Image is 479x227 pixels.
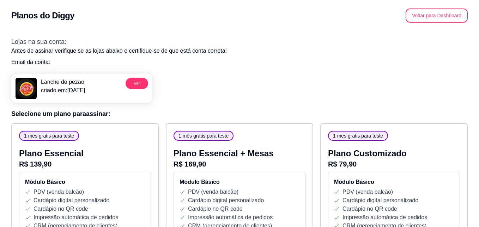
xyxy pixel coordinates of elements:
[188,213,273,222] p: Impressão automática de pedidos
[174,148,305,159] p: Plano Essencial + Mesas
[180,178,299,186] h4: Módulo Básico
[406,8,468,23] button: Voltar para Dashboard
[11,109,468,119] h3: Selecione um plano para assinar :
[174,159,305,169] p: R$ 169,90
[176,132,231,139] span: 1 mês gratis para teste
[34,188,84,196] p: PDV (venda balcão)
[188,188,238,196] p: PDV (venda balcão)
[188,205,243,213] p: Cardápio no QR code
[342,213,427,222] p: Impressão automática de pedidos
[330,132,386,139] span: 1 mês gratis para teste
[342,188,393,196] p: PDV (venda balcão)
[19,159,151,169] p: R$ 139,90
[11,37,468,47] h3: Lojas na sua conta:
[41,78,85,86] p: Lanche do pezao
[328,159,460,169] p: R$ 79,90
[21,132,77,139] span: 1 mês gratis para teste
[11,58,468,66] p: Email da conta:
[16,78,37,99] img: menu logo
[11,74,152,103] a: menu logoLanche do pezaocriado em:[DATE]Ver
[34,213,118,222] p: Impressão automática de pedidos
[34,205,88,213] p: Cardápio no QR code
[406,12,468,18] a: Voltar para Dashboard
[328,148,460,159] p: Plano Customizado
[342,205,397,213] p: Cardápio no QR code
[126,78,148,89] button: Ver
[11,10,74,21] h2: Planos do Diggy
[342,196,418,205] p: Cardápio digital personalizado
[334,178,454,186] h4: Módulo Básico
[41,86,85,95] p: criado em: [DATE]
[188,196,264,205] p: Cardápio digital personalizado
[34,196,109,205] p: Cardápio digital personalizado
[25,178,145,186] h4: Módulo Básico
[19,148,151,159] p: Plano Essencial
[11,47,468,55] p: Antes de assinar verifique se as lojas abaixo e certifique-se de que está conta correta!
